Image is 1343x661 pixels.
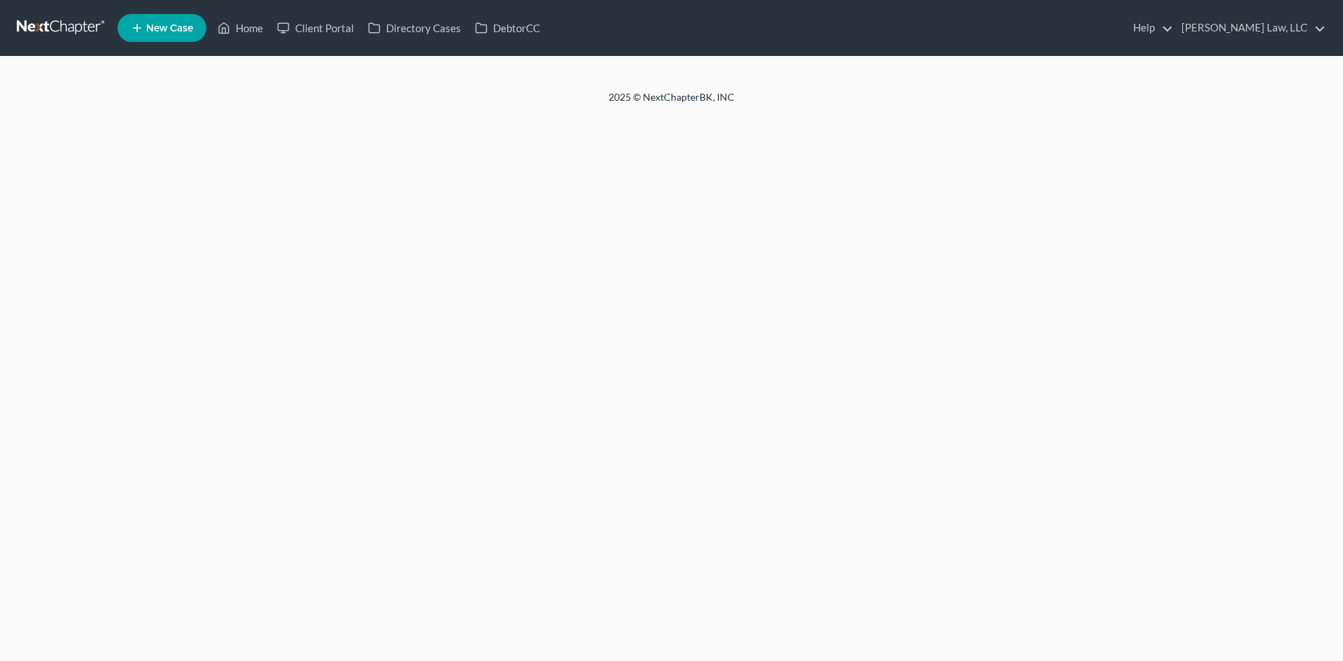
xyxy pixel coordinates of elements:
[273,90,1070,115] div: 2025 © NextChapterBK, INC
[361,15,468,41] a: Directory Cases
[270,15,361,41] a: Client Portal
[468,15,547,41] a: DebtorCC
[1126,15,1173,41] a: Help
[118,14,206,42] new-legal-case-button: New Case
[1174,15,1326,41] a: [PERSON_NAME] Law, LLC
[211,15,270,41] a: Home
